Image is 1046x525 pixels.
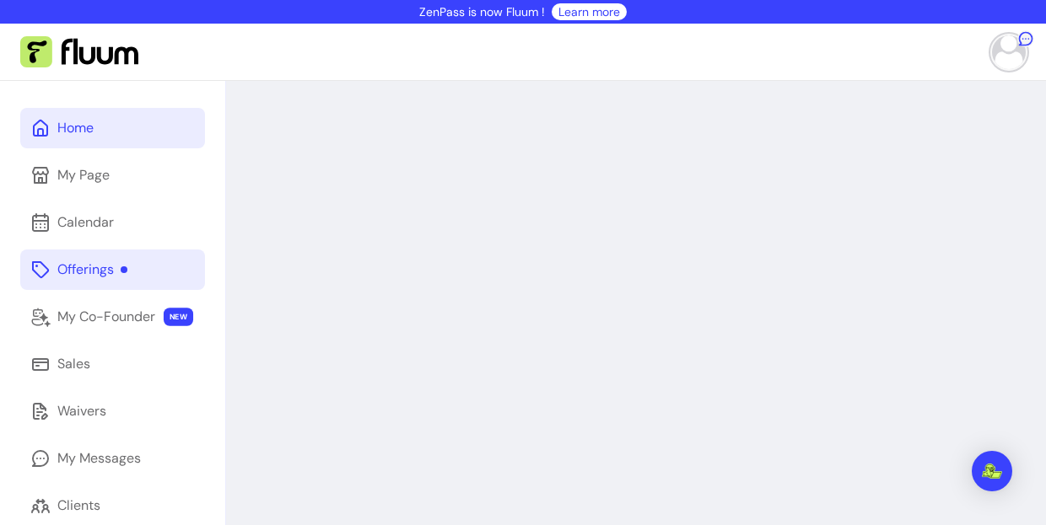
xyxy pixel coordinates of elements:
[558,3,620,20] a: Learn more
[57,118,94,138] div: Home
[20,202,205,243] a: Calendar
[20,344,205,384] a: Sales
[57,496,100,516] div: Clients
[419,3,545,20] p: ZenPass is now Fluum !
[57,448,141,469] div: My Messages
[985,35,1026,69] button: avatar
[972,451,1012,491] div: Open Intercom Messenger
[57,307,155,327] div: My Co-Founder
[992,35,1026,69] img: avatar
[57,212,114,233] div: Calendar
[20,155,205,196] a: My Page
[20,438,205,479] a: My Messages
[57,401,106,421] div: Waivers
[20,391,205,431] a: Waivers
[20,36,138,68] img: Fluum Logo
[164,308,193,326] span: NEW
[20,108,205,148] a: Home
[57,260,127,280] div: Offerings
[20,249,205,290] a: Offerings
[57,165,110,185] div: My Page
[57,354,90,374] div: Sales
[20,297,205,337] a: My Co-Founder NEW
